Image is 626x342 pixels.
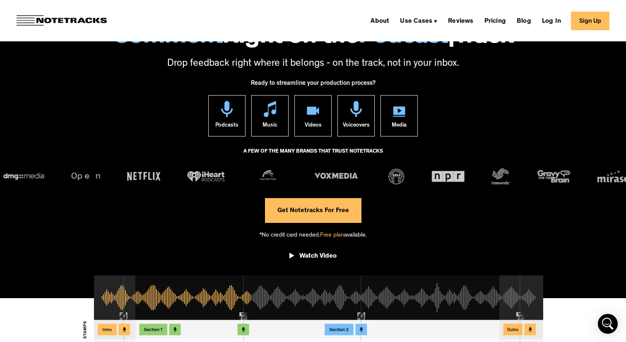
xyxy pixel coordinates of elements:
a: Pricing [481,14,509,27]
div: Open Intercom Messenger [598,314,618,334]
a: About [367,14,392,27]
a: Sign Up [571,12,609,30]
a: Blog [513,14,535,27]
div: Use Cases [400,18,432,25]
a: Reviews [445,14,477,27]
a: Log In [539,14,564,27]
